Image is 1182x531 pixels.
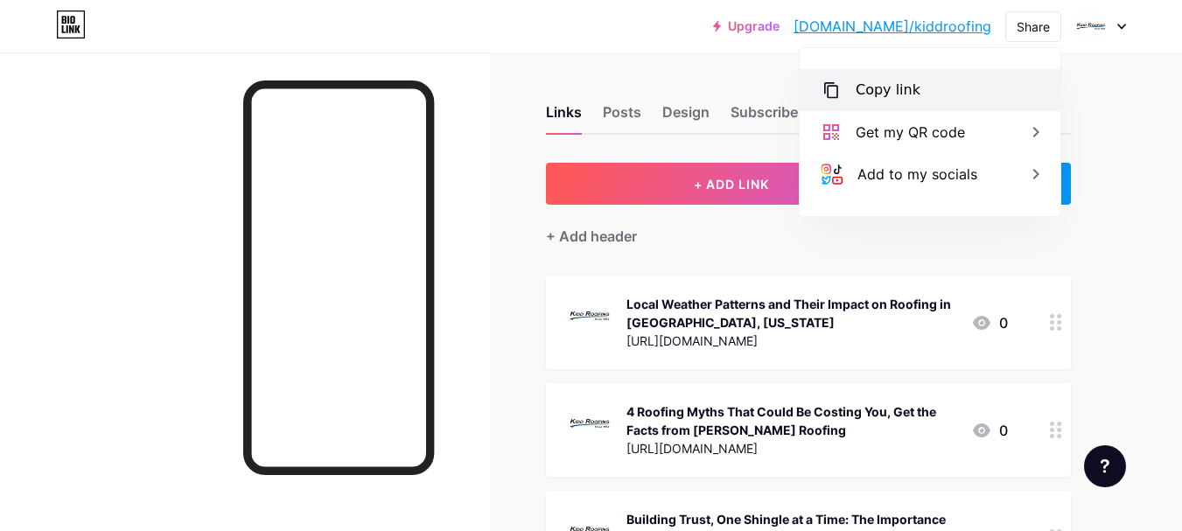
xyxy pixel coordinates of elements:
[971,312,1008,333] div: 0
[626,402,957,439] div: 4 Roofing Myths That Could Be Costing You, Get the Facts from [PERSON_NAME] Roofing
[626,332,957,350] div: [URL][DOMAIN_NAME]
[856,122,965,143] div: Get my QR code
[713,19,780,33] a: Upgrade
[546,163,918,205] button: + ADD LINK
[546,226,637,247] div: + Add header
[857,164,977,185] div: Add to my socials
[567,401,612,446] img: 4 Roofing Myths That Could Be Costing You, Get the Facts from Kidd Roofing
[1074,10,1108,43] img: kiddroofing
[662,101,710,133] div: Design
[603,101,641,133] div: Posts
[794,16,991,37] a: [DOMAIN_NAME]/kiddroofing
[626,295,957,332] div: Local Weather Patterns and Their Impact on Roofing in [GEOGRAPHIC_DATA], [US_STATE]
[567,293,612,339] img: Local Weather Patterns and Their Impact on Roofing in Dallas, Texas
[731,101,811,133] div: Subscribers
[694,177,769,192] span: + ADD LINK
[546,101,582,133] div: Links
[626,439,957,458] div: [URL][DOMAIN_NAME]
[971,420,1008,441] div: 0
[1017,17,1050,36] div: Share
[856,80,920,101] div: Copy link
